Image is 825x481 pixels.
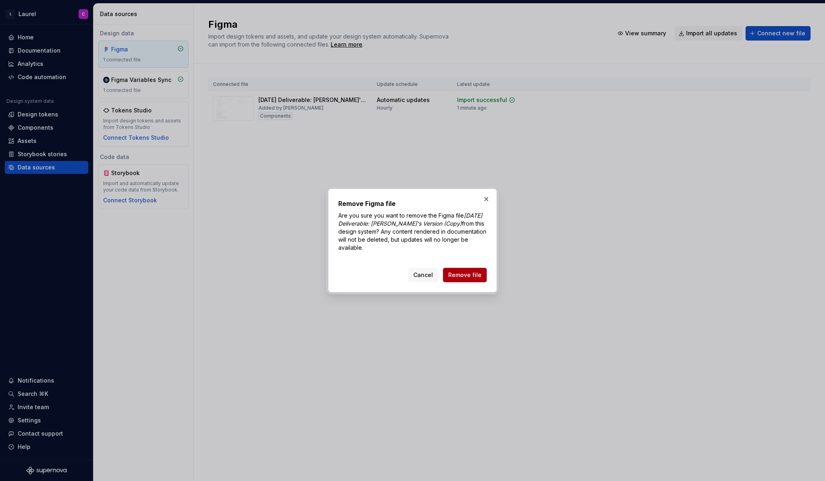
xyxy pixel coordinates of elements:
span: Remove file [448,271,482,279]
span: Cancel [413,271,433,279]
p: Are you sure you want to remove the Figma file from this design system? Any content rendered in d... [338,212,487,252]
button: Cancel [408,268,438,282]
button: Remove file [443,268,487,282]
h2: Remove Figma file [338,199,487,208]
